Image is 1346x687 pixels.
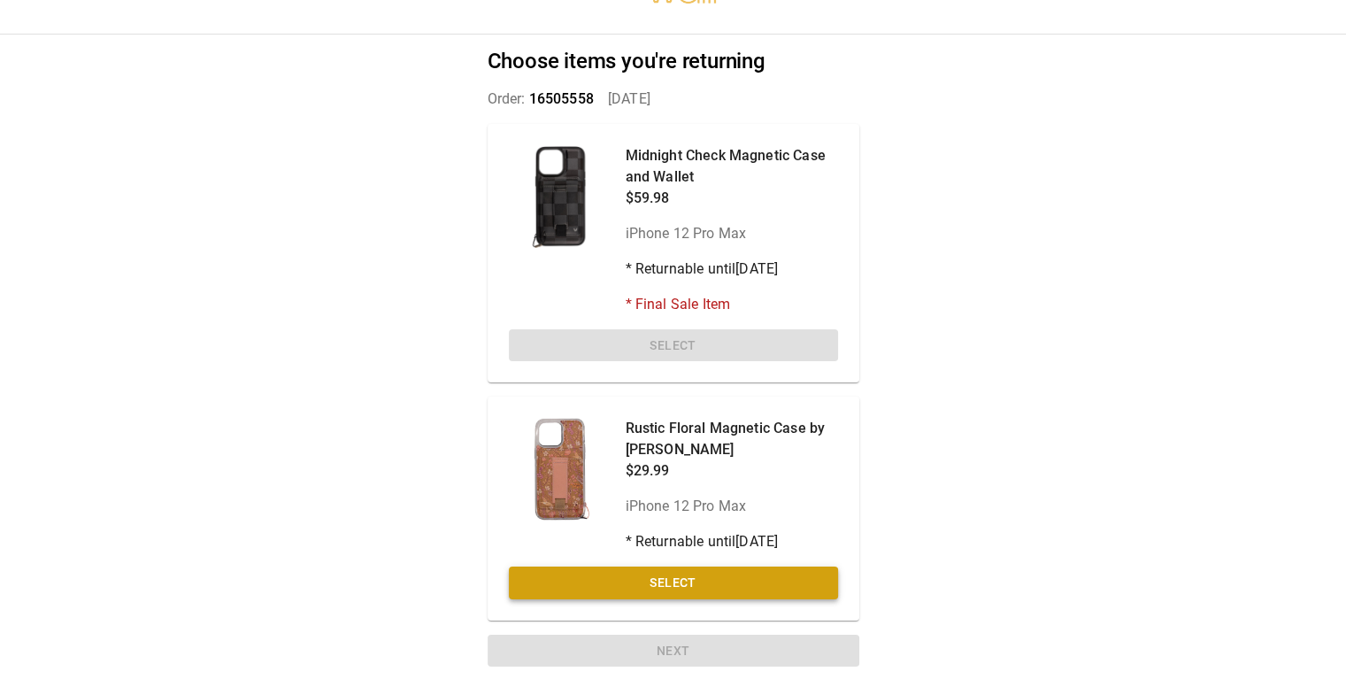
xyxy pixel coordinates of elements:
p: Rustic Floral Magnetic Case by [PERSON_NAME] [626,418,838,460]
p: * Final Sale Item [626,294,838,315]
p: * Returnable until [DATE] [626,531,838,552]
span: 16505558 [529,90,594,107]
h2: Choose items you're returning [488,49,859,74]
p: Order: [DATE] [488,89,859,110]
p: $29.99 [626,460,838,482]
button: Select [509,567,838,599]
p: * Returnable until [DATE] [626,259,838,280]
p: iPhone 12 Pro Max [626,223,838,244]
p: $59.98 [626,188,838,209]
p: iPhone 12 Pro Max [626,496,838,517]
p: Midnight Check Magnetic Case and Wallet [626,145,838,188]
